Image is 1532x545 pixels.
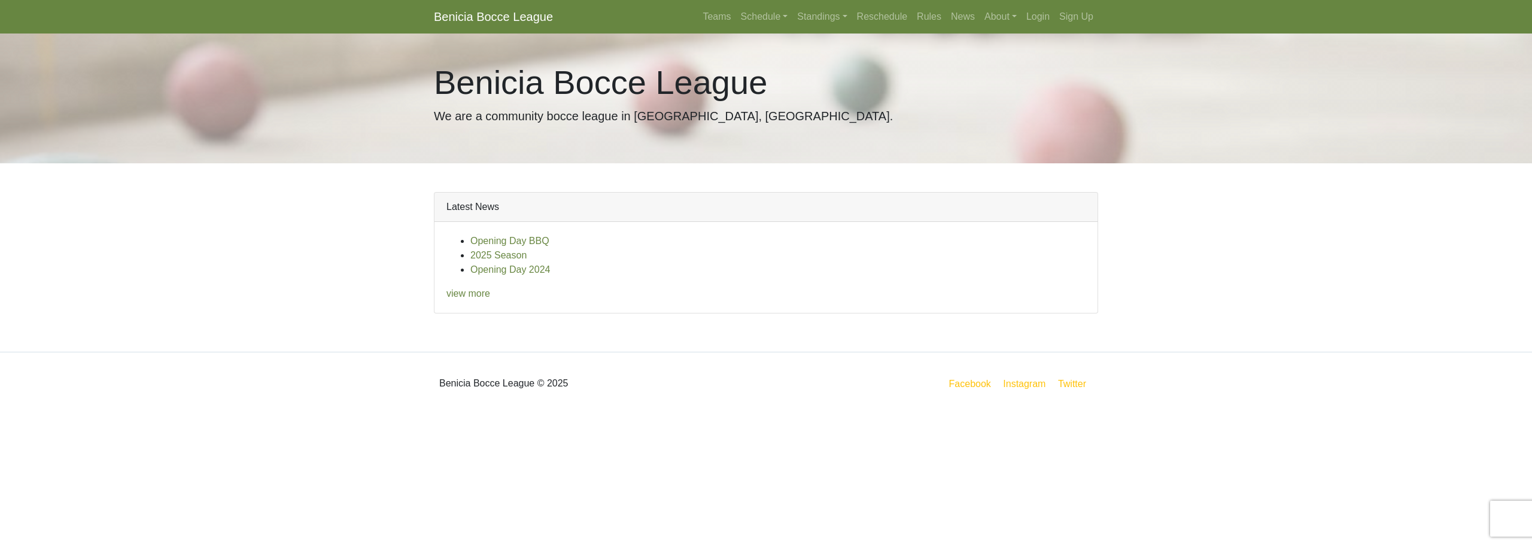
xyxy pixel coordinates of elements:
[434,107,1098,125] p: We are a community bocce league in [GEOGRAPHIC_DATA], [GEOGRAPHIC_DATA].
[912,5,946,29] a: Rules
[1001,376,1048,391] a: Instagram
[1056,376,1096,391] a: Twitter
[434,193,1098,222] div: Latest News
[434,5,553,29] a: Benicia Bocce League
[852,5,913,29] a: Reschedule
[425,362,766,405] div: Benicia Bocce League © 2025
[946,5,980,29] a: News
[947,376,993,391] a: Facebook
[434,62,1098,102] h1: Benicia Bocce League
[792,5,852,29] a: Standings
[1054,5,1098,29] a: Sign Up
[470,236,549,246] a: Opening Day BBQ
[698,5,735,29] a: Teams
[1022,5,1054,29] a: Login
[470,250,527,260] a: 2025 Season
[736,5,793,29] a: Schedule
[446,288,490,299] a: view more
[470,264,550,275] a: Opening Day 2024
[980,5,1022,29] a: About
